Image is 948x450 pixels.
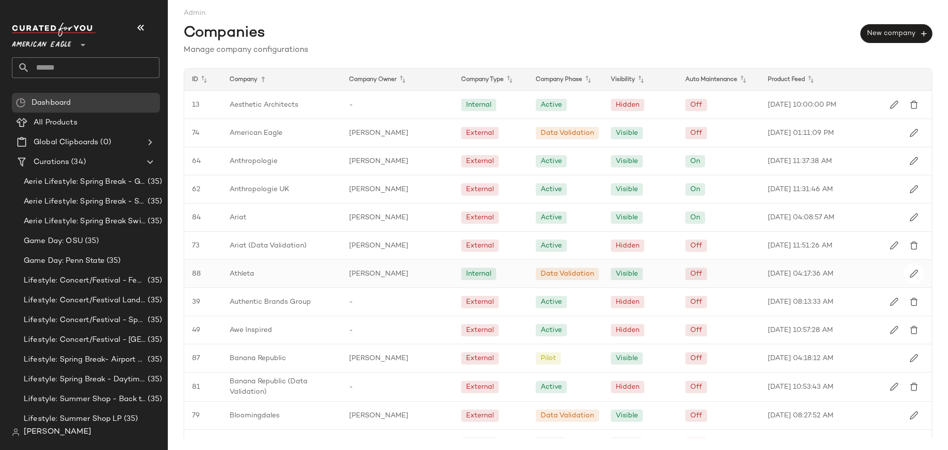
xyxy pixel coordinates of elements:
[24,426,91,438] span: [PERSON_NAME]
[616,382,639,392] div: Hidden
[12,23,96,37] img: cfy_white_logo.C9jOOHJF.svg
[768,184,833,195] span: [DATE] 11:31:46 AM
[541,128,594,138] div: Data Validation
[146,176,162,188] span: (35)
[24,176,146,188] span: Aerie Lifestyle: Spring Break - Girly/Femme
[230,353,286,364] span: Banana Republic
[222,69,341,90] div: Company
[909,157,918,165] img: svg%3e
[349,184,408,195] span: [PERSON_NAME]
[909,100,918,109] img: svg%3e
[690,325,702,335] div: Off
[768,269,833,279] span: [DATE] 04:17:36 AM
[541,297,562,307] div: Active
[83,236,99,247] span: (35)
[349,297,353,307] span: -
[192,269,201,279] span: 88
[690,382,702,392] div: Off
[466,128,494,138] div: External
[230,184,289,195] span: Anthropologie UK
[616,410,638,421] div: Visible
[192,241,199,251] span: 73
[230,212,246,223] span: Ariat
[690,241,702,251] div: Off
[909,241,918,250] img: svg%3e
[768,297,833,307] span: [DATE] 08:13:33 AM
[146,394,162,405] span: (35)
[768,353,833,364] span: [DATE] 04:18:12 AM
[768,410,833,421] span: [DATE] 08:27:52 AM
[24,275,146,286] span: Lifestyle: Concert/Festival - Femme
[890,326,899,334] img: svg%3e
[12,34,71,51] span: American Eagle
[768,156,832,166] span: [DATE] 11:37:38 AM
[146,354,162,366] span: (35)
[768,128,834,138] span: [DATE] 01:11:09 PM
[909,213,918,222] img: svg%3e
[192,382,200,392] span: 81
[768,325,833,335] span: [DATE] 10:57:28 AM
[616,184,638,195] div: Visible
[453,69,528,90] div: Company Type
[184,44,932,56] div: Manage company configurations
[230,325,272,335] span: Awe Inspired
[349,241,408,251] span: [PERSON_NAME]
[349,353,408,364] span: [PERSON_NAME]
[24,236,83,247] span: Game Day: OSU
[616,325,639,335] div: Hidden
[466,241,494,251] div: External
[541,325,562,335] div: Active
[541,269,594,279] div: Data Validation
[690,269,702,279] div: Off
[616,128,638,138] div: Visible
[466,184,494,195] div: External
[690,156,700,166] div: On
[230,269,254,279] span: Athleta
[760,69,887,90] div: Product Feed
[12,428,20,436] img: svg%3e
[616,297,639,307] div: Hidden
[192,128,199,138] span: 74
[541,241,562,251] div: Active
[16,98,26,108] img: svg%3e
[24,374,146,385] span: Lifestyle: Spring Break - Daytime Casual
[32,97,71,109] span: Dashboard
[861,24,932,43] button: New company
[528,69,602,90] div: Company Phase
[909,354,918,363] img: svg%3e
[24,413,122,425] span: Lifestyle: Summer Shop LP
[34,117,78,128] span: All Products
[230,156,277,166] span: Anthropologie
[349,128,408,138] span: [PERSON_NAME]
[24,334,146,346] span: Lifestyle: Concert/Festival - [GEOGRAPHIC_DATA]
[184,69,222,90] div: ID
[616,269,638,279] div: Visible
[349,100,353,110] span: -
[349,325,353,335] span: -
[230,241,307,251] span: Ariat (Data Validation)
[541,100,562,110] div: Active
[24,216,146,227] span: Aerie Lifestyle: Spring Break Swimsuits Landing Page
[541,184,562,195] div: Active
[466,353,494,364] div: External
[98,137,111,148] span: (0)
[541,410,594,421] div: Data Validation
[230,410,279,421] span: Bloomingdales
[146,295,162,306] span: (35)
[230,297,311,307] span: Authentic Brands Group
[349,410,408,421] span: [PERSON_NAME]
[541,156,562,166] div: Active
[146,275,162,286] span: (35)
[192,325,200,335] span: 49
[541,353,556,364] div: Pilot
[349,382,353,392] span: -
[690,212,700,223] div: On
[690,128,702,138] div: Off
[466,325,494,335] div: External
[867,29,926,38] span: New company
[890,241,899,250] img: svg%3e
[192,156,201,166] span: 64
[541,212,562,223] div: Active
[192,297,200,307] span: 39
[616,100,639,110] div: Hidden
